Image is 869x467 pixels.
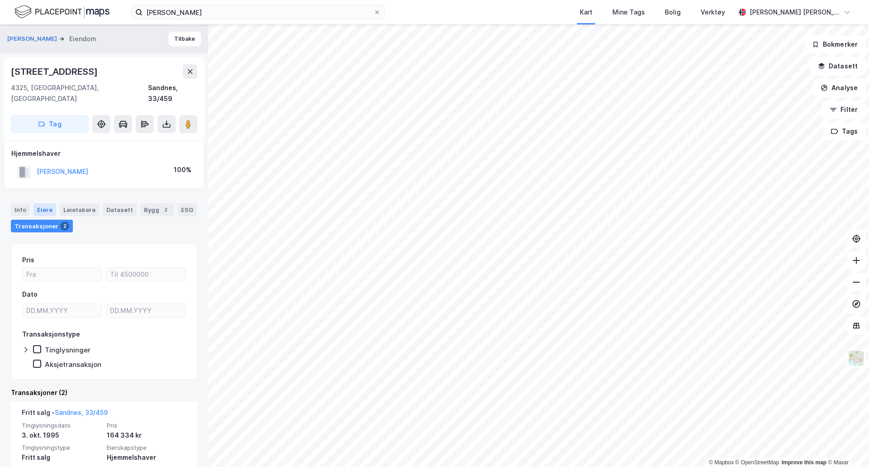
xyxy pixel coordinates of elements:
img: logo.f888ab2527a4732fd821a326f86c7f29.svg [14,4,110,20]
span: Tinglysningsdato [22,422,101,429]
div: Bolig [665,7,681,18]
div: Transaksjoner (2) [11,387,197,398]
button: Tags [823,122,865,140]
div: [STREET_ADDRESS] [11,64,100,79]
iframe: Chat Widget [824,424,869,467]
span: Pris [107,422,186,429]
div: Transaksjonstype [22,329,80,340]
div: Aksjetransaksjon [45,360,101,369]
button: Tilbake [168,32,201,46]
input: DD.MM.YYYY [106,304,186,318]
a: Mapbox [709,459,734,466]
div: ESG [177,203,197,216]
div: Fritt salg - [22,407,108,422]
div: 3. okt. 1995 [22,430,101,441]
button: Bokmerker [804,35,865,53]
div: 2 [60,221,69,231]
div: [PERSON_NAME] [PERSON_NAME] [750,7,840,18]
div: Eiere [33,203,56,216]
div: Mine Tags [612,7,645,18]
div: Transaksjoner [11,220,73,232]
a: Sandnes, 33/459 [55,409,108,416]
img: Z [848,350,865,367]
div: 164 334 kr [107,430,186,441]
input: Søk på adresse, matrikkel, gårdeiere, leietakere eller personer [143,5,373,19]
input: Til 4500000 [106,268,186,281]
div: Leietakere [60,203,99,216]
button: Analyse [813,79,865,97]
div: Sandnes, 33/459 [148,82,197,104]
div: Info [11,203,30,216]
span: Tinglysningstype [22,444,101,452]
div: Pris [22,255,34,265]
div: Verktøy [701,7,725,18]
div: 100% [174,164,191,175]
span: Eierskapstype [107,444,186,452]
div: Datasett [103,203,137,216]
button: [PERSON_NAME] [7,34,59,43]
button: Filter [822,101,865,119]
div: Bygg [140,203,174,216]
button: Datasett [810,57,865,75]
div: Tinglysninger [45,346,91,354]
input: DD.MM.YYYY [23,304,102,318]
div: Fritt salg [22,452,101,463]
div: Dato [22,289,38,300]
div: Kart [580,7,592,18]
div: Eiendom [69,34,96,44]
input: Fra [23,268,102,281]
div: Kontrollprogram for chat [824,424,869,467]
div: Hjemmelshaver [11,148,197,159]
a: Improve this map [782,459,826,466]
div: 2 [161,205,170,214]
div: 4325, [GEOGRAPHIC_DATA], [GEOGRAPHIC_DATA] [11,82,148,104]
div: Hjemmelshaver [107,452,186,463]
a: OpenStreetMap [735,459,779,466]
button: Tag [11,115,89,133]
